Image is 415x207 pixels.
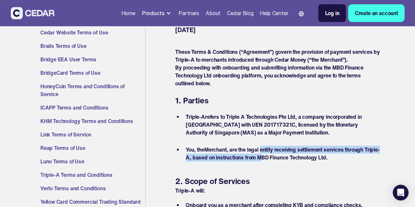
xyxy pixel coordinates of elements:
li: refers to Triple A Technologies Pte Ltd, a company incorporated in [GEOGRAPHIC_DATA] with UEN 201... [183,113,380,144]
strong: 2. Scope of Services [175,175,250,187]
div: Partners [178,9,199,17]
div: About [206,9,220,17]
a: BridgeCard Terms of Use [40,69,143,77]
a: Bridge EEA User Terms [40,55,143,63]
a: KHM Technology Terms and Conditions [40,117,143,125]
a: Reap Terms of Use [40,144,143,152]
li: , the , are the legal entity receiving settlement services through Triple-A, based on instruction... [183,146,380,161]
a: Verto Terms and Conditions [40,184,143,192]
a: Cedar Website Terms of Use [40,29,143,36]
a: Create an account [348,4,404,22]
a: Cedar Blog [224,6,256,20]
p: Triple-A will: [175,187,380,195]
a: Brails Terms of Use [40,42,143,50]
a: Home [118,6,138,20]
a: Log in [318,4,346,22]
a: ICAPP Terms and Conditions [40,104,143,112]
strong: 1. Parties [175,94,208,106]
a: Help Center [257,6,291,20]
a: About [203,6,223,20]
a: Triple-A Terms and Conditions [40,171,143,179]
strong: Merchant [204,146,227,154]
p: [DATE] [175,25,197,35]
div: Home [121,9,135,17]
a: Link Terms of Service [40,131,143,138]
div: Help Center [260,9,288,17]
strong: You [186,146,194,154]
div: Open Intercom Messenger [393,185,408,200]
a: HoneyCoin Terms and Conditions of Service [40,82,143,98]
div: Products [142,9,164,17]
strong: Triple-A [186,113,205,121]
p: By proceeding with onboarding and submitting information via the MBD Finance Technology Ltd onboa... [175,64,380,87]
p: ‍ [175,87,380,95]
p: These Terms & Conditions (“Agreement”) govern the provision of payment services by Triple-A to me... [175,48,380,64]
img: world icon [299,11,304,16]
div: Cedar Blog [227,9,253,17]
div: Products [139,7,175,20]
a: Luno Terms of Use [40,157,143,165]
p: ‍ [175,168,380,176]
a: Partners [176,6,202,20]
div: Log in [325,9,339,17]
